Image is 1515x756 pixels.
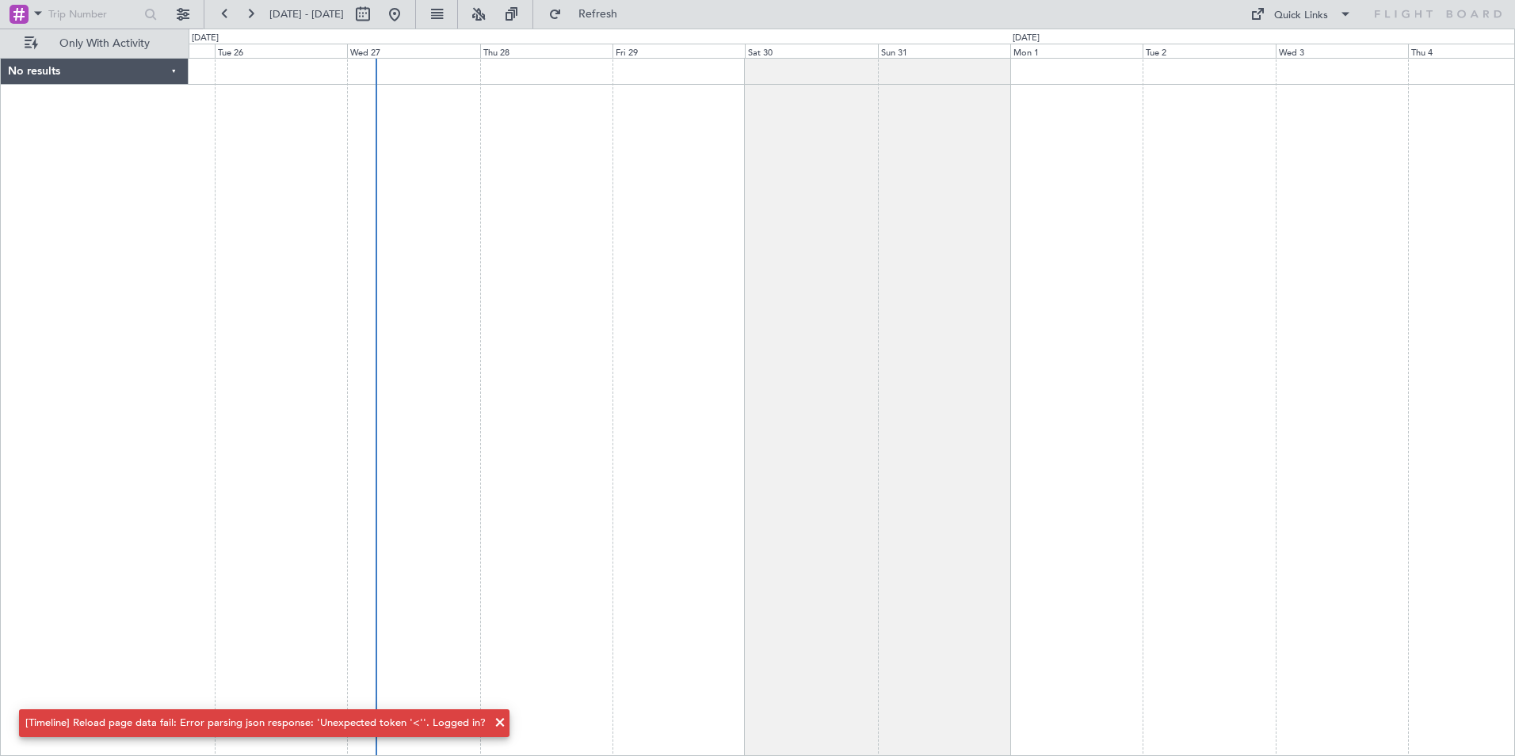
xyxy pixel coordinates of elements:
div: Fri 29 [612,44,745,58]
div: Sat 30 [745,44,877,58]
span: Refresh [565,9,632,20]
div: Tue 2 [1143,44,1275,58]
div: Sun 31 [878,44,1010,58]
button: Quick Links [1242,2,1360,27]
div: Mon 1 [1010,44,1143,58]
span: Only With Activity [41,38,167,49]
div: Wed 27 [347,44,479,58]
span: [DATE] - [DATE] [269,7,344,21]
div: [Timeline] Reload page data fail: Error parsing json response: 'Unexpected token '<''. Logged in? [25,716,486,731]
div: Tue 26 [215,44,347,58]
div: [DATE] [192,32,219,45]
button: Refresh [541,2,636,27]
div: Thu 28 [480,44,612,58]
input: Trip Number [48,2,139,26]
div: Wed 3 [1276,44,1408,58]
div: Quick Links [1274,8,1328,24]
div: [DATE] [1013,32,1040,45]
button: Only With Activity [17,31,172,56]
